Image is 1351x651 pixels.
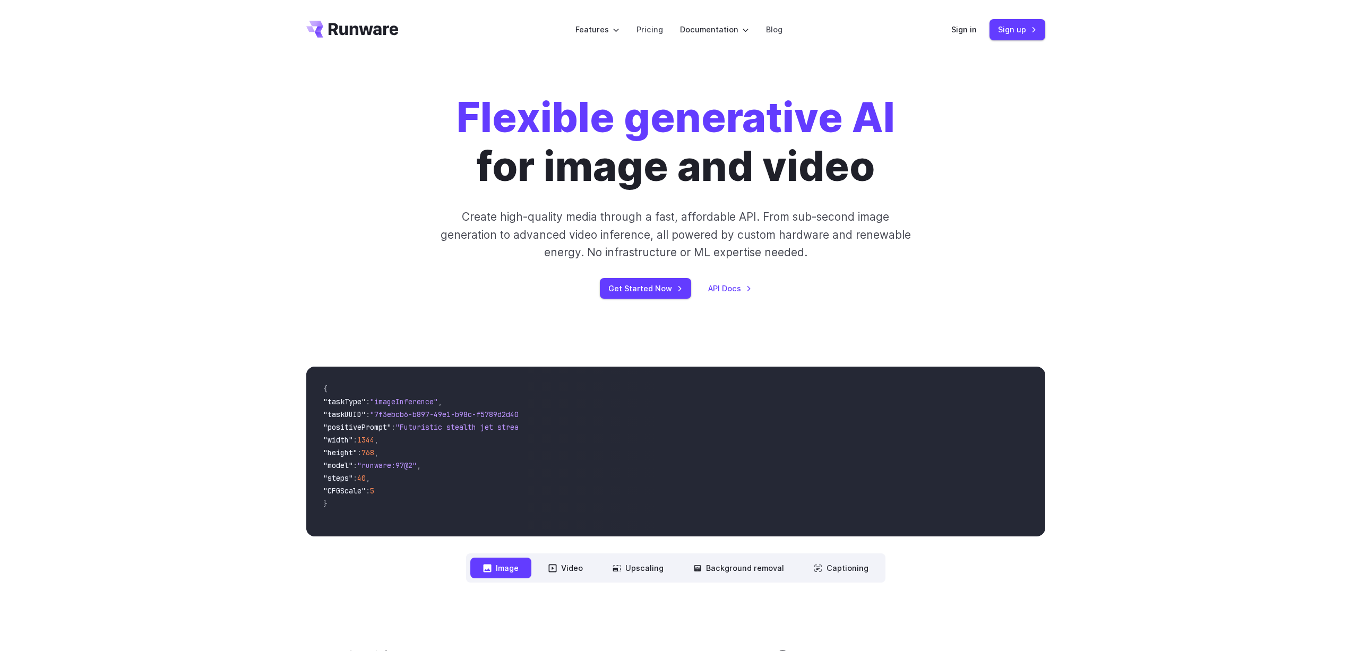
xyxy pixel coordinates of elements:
[353,435,357,445] span: :
[357,435,374,445] span: 1344
[457,93,895,142] strong: Flexible generative AI
[681,558,797,578] button: Background removal
[374,435,378,445] span: ,
[366,486,370,496] span: :
[357,461,417,470] span: "runware:97@2"
[439,208,912,261] p: Create high-quality media through a fast, affordable API. From sub-second image generation to adv...
[323,397,366,406] span: "taskType"
[575,23,619,36] label: Features
[708,282,752,294] a: API Docs
[600,558,676,578] button: Upscaling
[951,23,977,36] a: Sign in
[374,448,378,457] span: ,
[357,448,362,457] span: :
[366,397,370,406] span: :
[766,23,782,36] a: Blog
[395,422,782,432] span: "Futuristic stealth jet streaking through a neon-lit cityscape with glowing purple exhaust"
[323,499,328,508] span: }
[353,461,357,470] span: :
[536,558,596,578] button: Video
[323,410,366,419] span: "taskUUID"
[323,486,366,496] span: "CFGScale"
[353,473,357,483] span: :
[323,473,353,483] span: "steps"
[366,473,370,483] span: ,
[306,21,399,38] a: Go to /
[323,422,391,432] span: "positivePrompt"
[801,558,881,578] button: Captioning
[366,410,370,419] span: :
[370,410,531,419] span: "7f3ebcb6-b897-49e1-b98c-f5789d2d40d7"
[470,558,531,578] button: Image
[391,422,395,432] span: :
[457,93,895,191] h1: for image and video
[323,461,353,470] span: "model"
[438,397,442,406] span: ,
[370,486,374,496] span: 5
[323,448,357,457] span: "height"
[370,397,438,406] span: "imageInference"
[323,384,328,394] span: {
[417,461,421,470] span: ,
[362,448,374,457] span: 768
[600,278,691,299] a: Get Started Now
[357,473,366,483] span: 40
[680,23,749,36] label: Documentation
[636,23,663,36] a: Pricing
[323,435,353,445] span: "width"
[989,19,1045,40] a: Sign up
